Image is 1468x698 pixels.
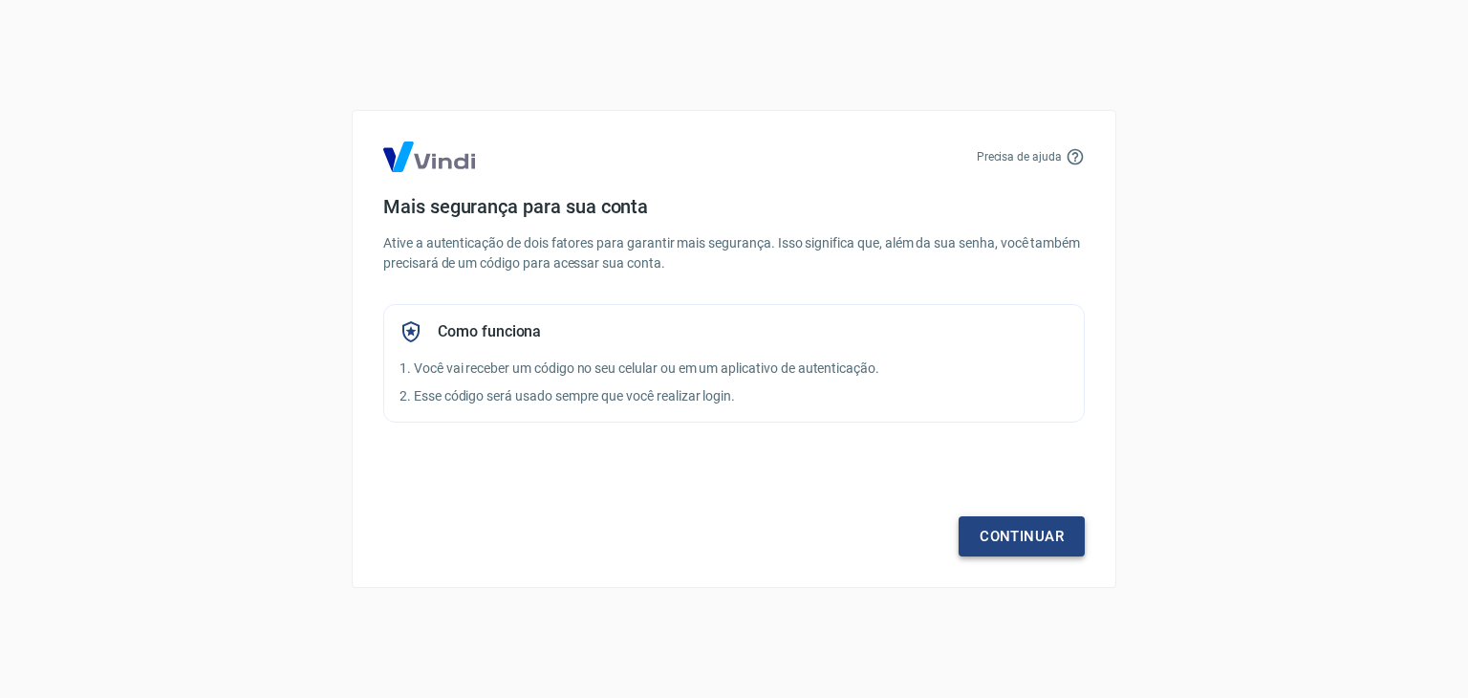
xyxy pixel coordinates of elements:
[383,233,1085,273] p: Ative a autenticação de dois fatores para garantir mais segurança. Isso significa que, além da su...
[959,516,1085,556] a: Continuar
[399,359,1069,379] p: 1. Você vai receber um código no seu celular ou em um aplicativo de autenticação.
[977,148,1062,165] p: Precisa de ajuda
[438,322,541,341] h5: Como funciona
[383,195,1085,218] h4: Mais segurança para sua conta
[383,142,475,172] img: Logo Vind
[399,386,1069,406] p: 2. Esse código será usado sempre que você realizar login.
